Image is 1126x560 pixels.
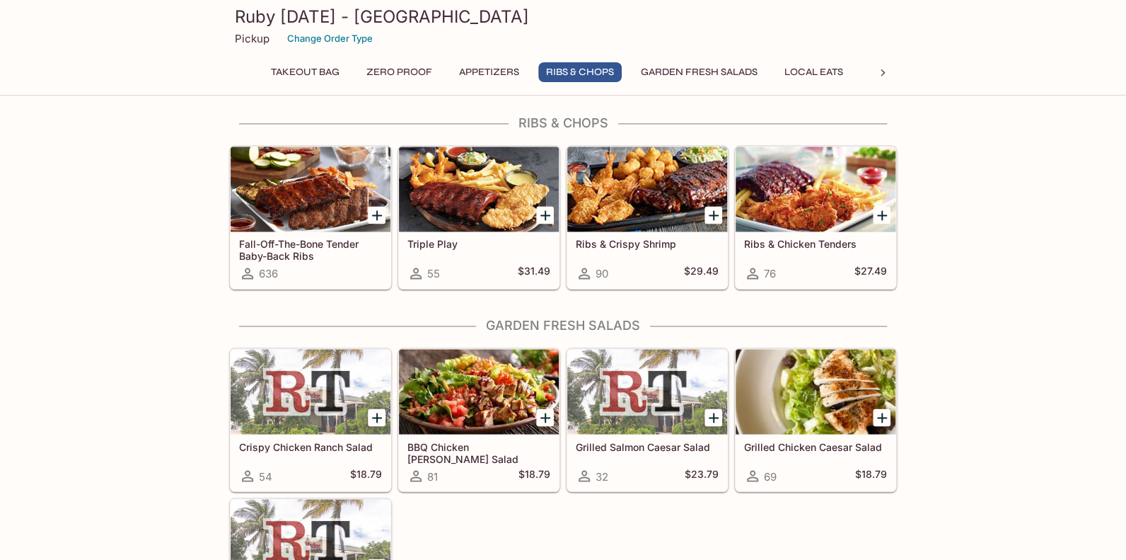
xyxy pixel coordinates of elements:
[451,62,527,82] button: Appetizers
[596,469,608,483] span: 32
[567,147,727,232] div: Ribs & Crispy Shrimp
[576,440,719,452] h5: Grilled Salmon Caesar Salad
[259,469,272,483] span: 54
[398,348,559,491] a: BBQ Chicken [PERSON_NAME] Salad81$18.79
[596,267,608,280] span: 90
[230,146,391,289] a: Fall-Off-The-Bone Tender Baby-Back Ribs636
[427,469,438,483] span: 81
[398,146,559,289] a: Triple Play55$31.49
[873,206,890,224] button: Add Ribs & Chicken Tenders
[259,267,278,280] span: 636
[854,265,887,282] h5: $27.49
[229,318,897,333] h4: Garden Fresh Salads
[229,115,897,131] h4: Ribs & Chops
[684,265,719,282] h5: $29.49
[518,467,550,484] h5: $18.79
[359,62,440,82] button: Zero Proof
[399,147,559,232] div: Triple Play
[518,265,550,282] h5: $31.49
[567,349,727,434] div: Grilled Salmon Caesar Salad
[633,62,765,82] button: Garden Fresh Salads
[281,28,379,50] button: Change Order Type
[685,467,719,484] h5: $23.79
[744,440,887,452] h5: Grilled Chicken Caesar Salad
[427,267,440,280] span: 55
[231,349,390,434] div: Crispy Chicken Ranch Salad
[736,147,895,232] div: Ribs & Chicken Tenders
[536,408,554,426] button: Add BBQ Chicken Cobb Salad
[764,469,777,483] span: 69
[399,349,559,434] div: BBQ Chicken Cobb Salad
[536,206,554,224] button: Add Triple Play
[764,267,776,280] span: 76
[231,147,390,232] div: Fall-Off-The-Bone Tender Baby-Back Ribs
[704,206,722,224] button: Add Ribs & Crispy Shrimp
[777,62,851,82] button: Local Eats
[235,32,269,45] p: Pickup
[263,62,347,82] button: Takeout Bag
[538,62,622,82] button: Ribs & Chops
[230,348,391,491] a: Crispy Chicken Ranch Salad54$18.79
[744,238,887,250] h5: Ribs & Chicken Tenders
[239,238,382,261] h5: Fall-Off-The-Bone Tender Baby-Back Ribs
[873,408,890,426] button: Add Grilled Chicken Caesar Salad
[368,206,385,224] button: Add Fall-Off-The-Bone Tender Baby-Back Ribs
[735,348,896,491] a: Grilled Chicken Caesar Salad69$18.79
[704,408,722,426] button: Add Grilled Salmon Caesar Salad
[407,440,550,464] h5: BBQ Chicken [PERSON_NAME] Salad
[862,62,926,82] button: Chicken
[407,238,550,250] h5: Triple Play
[735,146,896,289] a: Ribs & Chicken Tenders76$27.49
[567,348,728,491] a: Grilled Salmon Caesar Salad32$23.79
[855,467,887,484] h5: $18.79
[736,349,895,434] div: Grilled Chicken Caesar Salad
[239,440,382,452] h5: Crispy Chicken Ranch Salad
[567,146,728,289] a: Ribs & Crispy Shrimp90$29.49
[350,467,382,484] h5: $18.79
[235,6,891,28] h3: Ruby [DATE] - [GEOGRAPHIC_DATA]
[368,408,385,426] button: Add Crispy Chicken Ranch Salad
[576,238,719,250] h5: Ribs & Crispy Shrimp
